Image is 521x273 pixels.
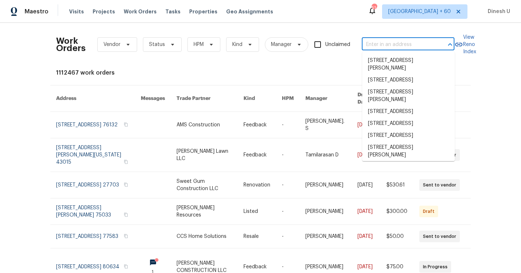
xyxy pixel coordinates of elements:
[454,34,476,55] a: View Reno Index
[300,85,352,112] th: Manager
[362,39,434,50] input: Enter in an address
[194,41,204,48] span: HPM
[276,198,300,225] td: -
[362,86,455,106] li: [STREET_ADDRESS][PERSON_NAME]
[276,172,300,198] td: -
[362,106,455,118] li: [STREET_ADDRESS]
[238,225,276,248] td: Resale
[362,74,455,86] li: [STREET_ADDRESS]
[232,41,242,48] span: Kind
[372,4,377,12] div: 514
[300,112,352,138] td: [PERSON_NAME]. S
[362,130,455,142] li: [STREET_ADDRESS]
[165,9,181,14] span: Tasks
[238,112,276,138] td: Feedback
[238,138,276,172] td: Feedback
[238,198,276,225] td: Listed
[171,225,238,248] td: CCS Home Solutions
[171,112,238,138] td: AMS Construction
[300,172,352,198] td: [PERSON_NAME]
[276,85,300,112] th: HPM
[93,8,115,15] span: Projects
[300,225,352,248] td: [PERSON_NAME]
[238,85,276,112] th: Kind
[352,85,381,112] th: Due Date
[50,85,135,112] th: Address
[171,138,238,172] td: [PERSON_NAME] Lawn LLC
[325,41,350,49] span: Unclaimed
[388,8,451,15] span: [GEOGRAPHIC_DATA] + 60
[276,112,300,138] td: -
[362,142,455,161] li: [STREET_ADDRESS][PERSON_NAME]
[276,225,300,248] td: -
[171,198,238,225] td: [PERSON_NAME] Resources
[69,8,84,15] span: Visits
[123,121,129,128] button: Copy Address
[124,8,157,15] span: Work Orders
[56,37,86,52] h2: Work Orders
[362,55,455,74] li: [STREET_ADDRESS][PERSON_NAME]
[123,211,129,218] button: Copy Address
[56,69,465,76] div: 1112467 work orders
[25,8,48,15] span: Maestro
[123,263,129,270] button: Copy Address
[226,8,273,15] span: Geo Assignments
[300,138,352,172] td: Tamilarasan D
[271,41,292,48] span: Manager
[362,118,455,130] li: [STREET_ADDRESS]
[171,85,238,112] th: Trade Partner
[485,8,510,15] span: Dinesh U
[149,41,165,48] span: Status
[300,198,352,225] td: [PERSON_NAME]
[123,181,129,188] button: Copy Address
[103,41,120,48] span: Vendor
[171,172,238,198] td: Sweet Gum Construction LLC
[123,233,129,239] button: Copy Address
[123,159,129,165] button: Copy Address
[445,39,455,50] button: Close
[276,138,300,172] td: -
[135,85,171,112] th: Messages
[238,172,276,198] td: Renovation
[189,8,217,15] span: Properties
